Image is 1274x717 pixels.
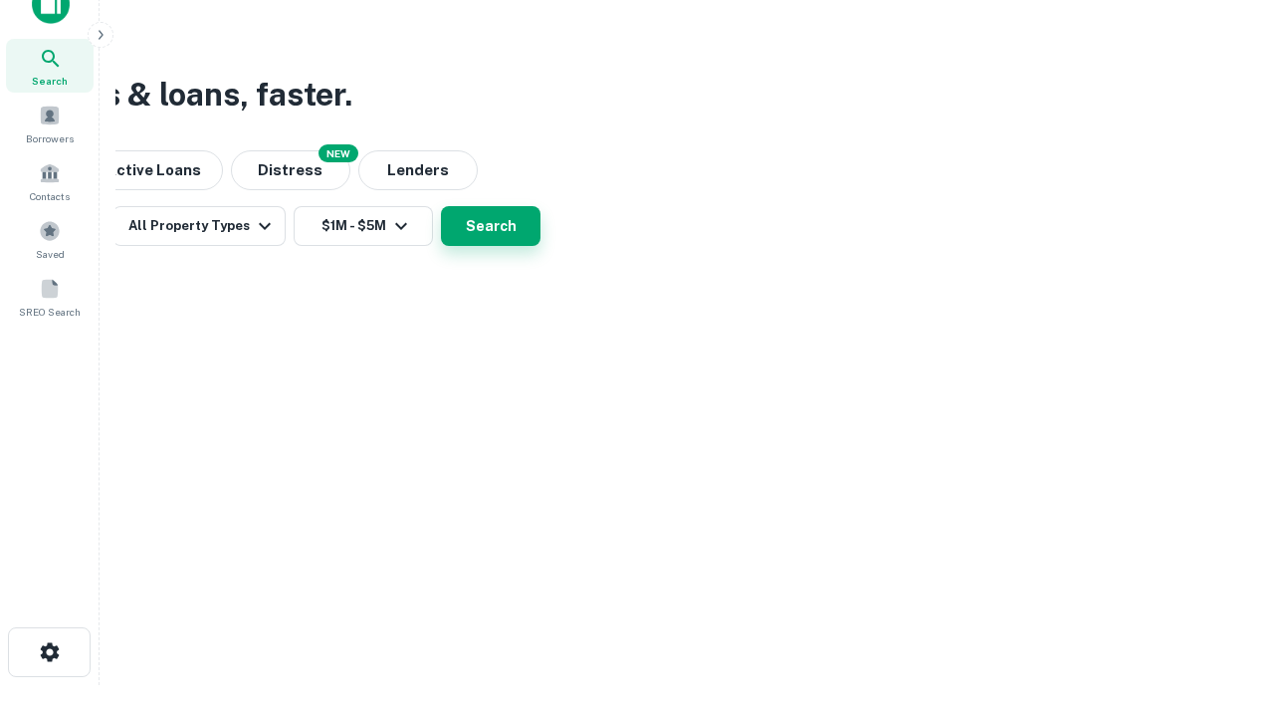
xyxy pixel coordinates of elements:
[318,144,358,162] div: NEW
[6,154,94,208] a: Contacts
[6,212,94,266] a: Saved
[32,73,68,89] span: Search
[6,39,94,93] a: Search
[441,206,540,246] button: Search
[84,150,223,190] button: Active Loans
[30,188,70,204] span: Contacts
[6,270,94,324] a: SREO Search
[36,246,65,262] span: Saved
[112,206,286,246] button: All Property Types
[19,304,81,320] span: SREO Search
[294,206,433,246] button: $1M - $5M
[6,97,94,150] a: Borrowers
[231,150,350,190] button: Search distressed loans with lien and other non-mortgage details.
[358,150,478,190] button: Lenders
[1174,558,1274,653] iframe: Chat Widget
[26,130,74,146] span: Borrowers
